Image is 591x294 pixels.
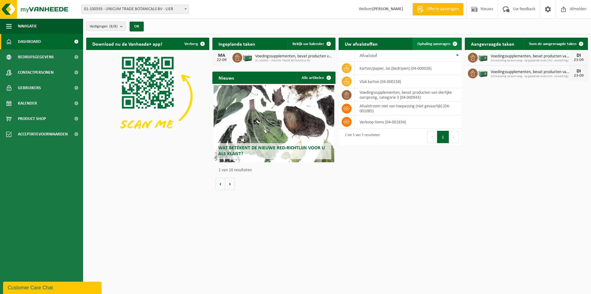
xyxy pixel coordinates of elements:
span: Bekijk uw kalender [292,42,324,46]
span: 01-100593 - UNICUM TRADE BOTANICALS BV - LIER [82,5,189,14]
img: PB-LB-0680-HPE-GN-01 [478,68,488,78]
span: Acceptatievoorwaarden [18,126,68,142]
td: voedingssupplementen, bevat producten van dierlijke oorsprong, categorie 3 (04-000943) [355,88,462,102]
a: Toon de aangevraagde taken [524,38,587,50]
span: Verberg [184,42,198,46]
span: Dashboard [18,34,41,49]
button: Next [449,131,459,143]
button: 1 [437,131,449,143]
span: Kalender [18,96,37,111]
span: 01-100593 - UNICUM TRADE BOTANICALS BV [255,59,332,63]
button: OK [130,22,144,31]
a: Bekijk uw kalender [287,38,335,50]
div: 23-09 [573,74,585,78]
div: 23-09 [573,58,585,62]
td: afvalstroom niet van toepassing (niet gevaarlijk) (04-001085) [355,102,462,115]
button: Vorige [215,178,225,190]
div: DI [573,53,585,58]
span: Afvalstof [360,53,377,58]
span: Ophaling aanvragen [417,42,450,46]
td: vlak karton (04-000158) [355,75,462,88]
span: Omwisseling op aanvraag - op geplande route (incl. verwerking) [491,75,569,78]
iframe: chat widget [3,280,103,294]
button: Vestigingen(8/8) [86,22,126,31]
button: Volgende [225,178,235,190]
a: Wat betekent de nieuwe RED-richtlijn voor u als klant? [214,85,334,162]
a: Ophaling aanvragen [412,38,461,50]
img: PB-LB-0680-HPE-GN-01 [242,52,253,62]
a: Offerte aanvragen [412,3,463,15]
h2: Download nu de Vanheede+ app! [86,38,168,50]
td: verkoop items (04-001834) [355,115,462,129]
button: Previous [427,131,437,143]
div: MA [215,53,228,58]
span: Voedingssupplementen, bevat producten van dierlijke oorsprong, categorie 3 [255,54,332,59]
div: DI [573,69,585,74]
div: 1 tot 5 van 5 resultaten [342,130,380,144]
td: karton/papier, los (bedrijven) (04-000026) [355,62,462,75]
span: Contactpersonen [18,65,54,80]
img: PB-LB-0680-HPE-GN-01 [478,52,488,62]
count: (8/8) [109,24,118,28]
p: 1 van 10 resultaten [219,168,332,172]
span: Navigatie [18,19,37,34]
a: Alle artikelen [297,72,335,84]
span: Voedingssupplementen, bevat producten van dierlijke oorsprong, categorie 3 [491,54,569,59]
span: Vestigingen [90,22,118,31]
span: Gebruikers [18,80,41,96]
h2: Uw afvalstoffen [339,38,384,50]
strong: [PERSON_NAME] [372,7,403,11]
span: Omwisseling op aanvraag - op geplande route (incl. verwerking) [491,59,569,63]
img: Download de VHEPlus App [86,50,209,143]
h2: Aangevraagde taken [465,38,521,50]
button: Verberg [179,38,209,50]
span: Product Shop [18,111,46,126]
span: Wat betekent de nieuwe RED-richtlijn voor u als klant? [218,146,325,156]
h2: Ingeplande taken [212,38,261,50]
span: Toon de aangevraagde taken [529,42,577,46]
span: 01-100593 - UNICUM TRADE BOTANICALS BV - LIER [81,5,189,14]
span: Offerte aanvragen [425,6,460,12]
h2: Nieuws [212,72,240,84]
span: Bedrijfsgegevens [18,49,54,65]
div: 22-09 [215,58,228,62]
span: Voedingssupplementen, bevat producten van dierlijke oorsprong, categorie 3 [491,70,569,75]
